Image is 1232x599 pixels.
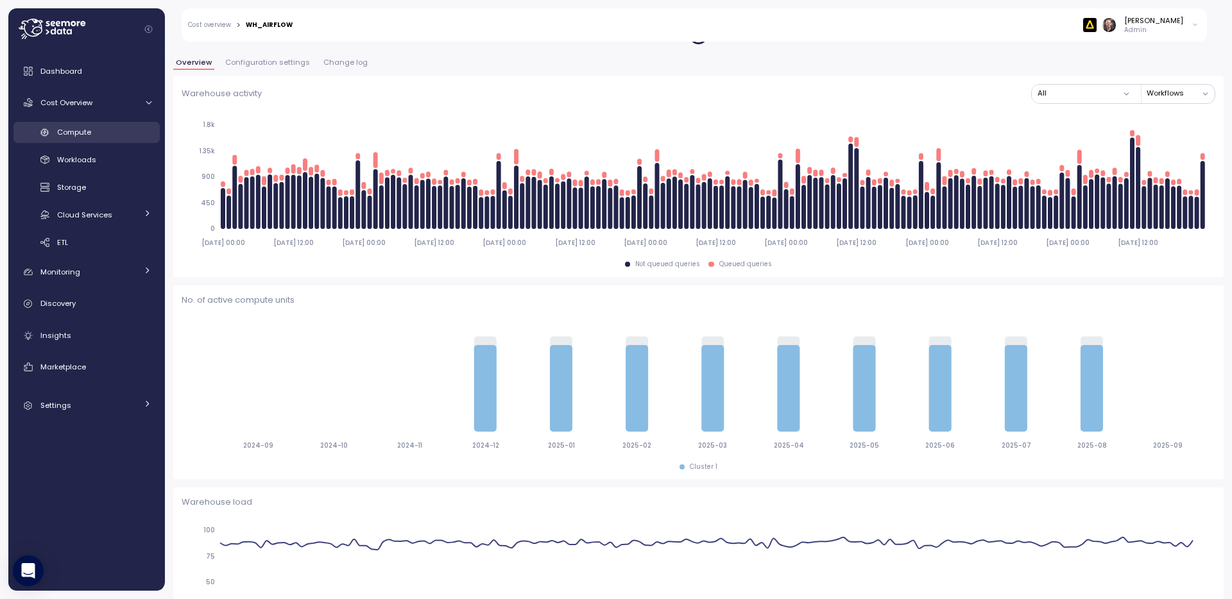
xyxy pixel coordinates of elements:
span: Storage [57,182,86,192]
tspan: 2025-09 [1153,441,1183,450]
span: Change log [323,59,368,66]
button: Collapse navigation [141,24,157,34]
tspan: 2025-08 [1077,441,1106,450]
span: Compute [57,127,91,137]
tspan: 2025-04 [773,441,803,450]
a: Workloads [13,149,160,171]
tspan: [DATE] 00:00 [1046,239,1090,247]
span: Insights [40,330,71,341]
tspan: [DATE] 00:00 [483,239,526,247]
a: Cost overview [188,22,231,28]
tspan: 1.8k [203,121,215,129]
p: No. of active compute units [182,294,1215,307]
a: Monitoring [13,259,160,285]
a: ETL [13,232,160,253]
a: Discovery [13,291,160,317]
tspan: [DATE] 00:00 [624,239,667,247]
span: Dashboard [40,66,82,76]
tspan: [DATE] 12:00 [836,239,877,247]
a: Insights [13,323,160,348]
tspan: 1.35k [199,147,215,155]
a: Compute [13,122,160,143]
span: Discovery [40,298,76,308]
tspan: 50 [206,578,215,586]
tspan: 75 [206,552,215,561]
span: Overview [176,59,212,66]
tspan: [DATE] 12:00 [1118,239,1158,247]
tspan: 2025-07 [1001,441,1031,450]
div: [PERSON_NAME] [1124,15,1183,26]
span: ETL [57,237,68,248]
tspan: 2024-10 [320,441,348,450]
a: Marketplace [13,354,160,380]
span: Monitoring [40,267,80,277]
tspan: [DATE] 00:00 [905,239,948,247]
button: Workflows [1147,85,1215,103]
tspan: 100 [203,526,215,534]
tspan: [DATE] 00:00 [764,239,808,247]
tspan: [DATE] 12:00 [414,239,454,247]
img: ACg8ocI2dL-zei04f8QMW842o_HSSPOvX6ScuLi9DAmwXc53VPYQOcs=s96-c [1102,18,1116,31]
tspan: 2025-03 [698,441,727,450]
tspan: [DATE] 12:00 [554,239,595,247]
a: Settings [13,393,160,419]
span: Cost Overview [40,97,92,108]
a: Cloud Services [13,204,160,225]
div: > [236,21,241,30]
tspan: [DATE] 12:00 [696,239,736,247]
tspan: 2024-09 [243,441,273,450]
tspan: 2025-02 [622,441,651,450]
p: Admin [1124,26,1183,35]
p: Warehouse load [182,496,1215,509]
tspan: [DATE] 12:00 [977,239,1018,247]
a: Dashboard [13,58,160,84]
tspan: 450 [201,199,215,207]
div: Cluster 1 [690,462,717,471]
div: Queued queries [719,260,772,269]
span: Cloud Services [57,210,112,220]
tspan: 2025-01 [547,441,574,450]
div: Open Intercom Messenger [13,555,44,586]
button: All [1032,85,1136,103]
span: Configuration settings [225,59,310,66]
tspan: 2024-12 [472,441,499,450]
tspan: [DATE] 00:00 [201,239,244,247]
tspan: 2025-06 [925,441,955,450]
tspan: 2024-11 [397,441,422,450]
div: Not queued queries [635,260,700,269]
tspan: 2025-05 [850,441,879,450]
a: Cost Overview [13,90,160,115]
p: Warehouse activity [182,87,262,100]
div: WH_AIRFLOW [246,22,293,28]
a: Storage [13,177,160,198]
tspan: [DATE] 12:00 [273,239,314,247]
tspan: 0 [210,224,215,233]
span: Marketplace [40,362,86,372]
span: Settings [40,400,71,410]
tspan: 900 [201,173,215,181]
img: 6628aa71fabf670d87b811be.PNG [1083,18,1097,31]
span: Workloads [57,155,96,165]
tspan: [DATE] 00:00 [342,239,386,247]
